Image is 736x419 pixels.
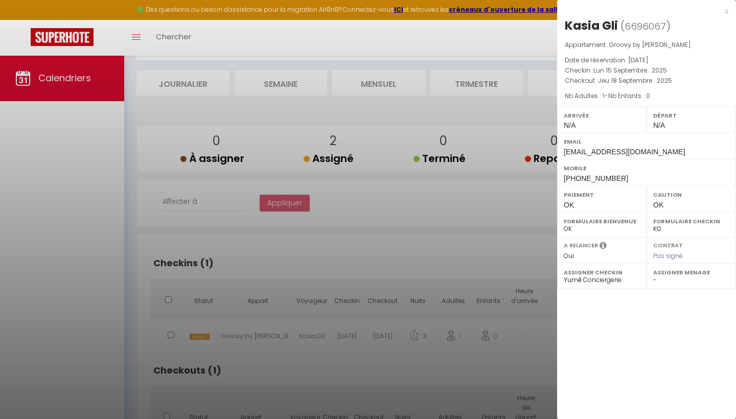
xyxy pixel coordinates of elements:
label: Assigner Menage [653,267,729,277]
label: Formulaire Bienvenue [564,216,640,226]
label: Contrat [653,241,683,248]
p: Appartement : [565,40,728,50]
span: Lun 15 Septembre . 2025 [593,66,667,75]
p: - [565,91,728,101]
span: [PHONE_NUMBER] [564,174,628,182]
label: Paiement [564,190,640,200]
label: Email [564,136,729,147]
label: Caution [653,190,729,200]
div: x [557,5,728,17]
span: Nb Enfants : 0 [608,91,650,100]
p: Checkout : [565,76,728,86]
span: OK [653,201,663,209]
span: ( ) [620,19,671,33]
span: N/A [564,121,576,129]
span: [EMAIL_ADDRESS][DOMAIN_NAME] [564,148,685,156]
i: Sélectionner OUI si vous souhaiter envoyer les séquences de messages post-checkout [600,241,607,252]
span: OK [564,201,574,209]
span: Pas signé [653,251,683,260]
label: Départ [653,110,729,121]
label: Mobile [564,163,729,173]
label: Formulaire Checkin [653,216,729,226]
span: Jeu 18 Septembre . 2025 [598,76,672,85]
label: Arrivée [564,110,640,121]
p: Date de réservation : [565,55,728,65]
span: N/A [653,121,665,129]
p: Checkin : [565,65,728,76]
button: Ouvrir le widget de chat LiveChat [8,4,39,35]
span: [DATE] [628,56,649,64]
label: A relancer [564,241,598,250]
span: 6696067 [625,20,666,33]
span: Nb Adultes : 1 [565,91,605,100]
span: Groovy by [PERSON_NAME] [609,40,691,49]
div: Kasia Gli [565,17,618,34]
label: Assigner Checkin [564,267,640,277]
